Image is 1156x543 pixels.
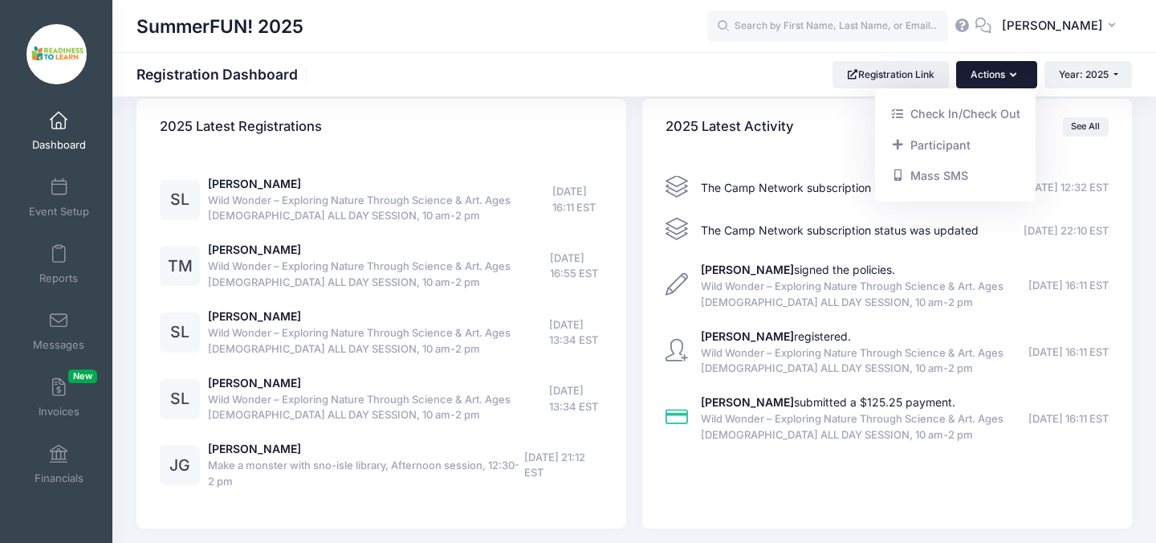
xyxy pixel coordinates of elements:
span: [DATE] 13:34 EST [549,383,603,414]
span: Wild Wonder – Exploring Nature Through Science & Art. Ages [DEMOGRAPHIC_DATA] ALL DAY SESSION, 10... [208,392,549,423]
h1: Registration Dashboard [136,66,311,83]
a: Financials [21,436,97,492]
div: SL [160,312,200,353]
span: Wild Wonder – Exploring Nature Through Science & Art. Ages [DEMOGRAPHIC_DATA] ALL DAY SESSION, 10... [208,193,552,224]
h4: 2025 Latest Registrations [160,104,322,149]
h4: 2025 Latest Activity [666,104,794,149]
span: New [68,369,97,383]
a: [PERSON_NAME]registered. [701,329,851,343]
span: [DATE] 16:11 EST [552,184,603,215]
span: Invoices [39,405,79,418]
span: Dashboard [32,138,86,152]
a: Messages [21,303,97,359]
img: SummerFUN! 2025 [26,24,87,84]
span: [DATE] 16:11 EST [1028,278,1109,294]
span: Event Setup [29,205,89,218]
span: [DATE] 21:12 EST [524,450,603,481]
strong: [PERSON_NAME] [701,263,794,276]
span: [DATE] 22:10 EST [1024,223,1109,239]
a: SL [160,393,200,406]
span: Messages [33,338,84,352]
strong: [PERSON_NAME] [701,395,794,409]
a: InvoicesNew [21,369,97,426]
span: Wild Wonder – Exploring Nature Through Science & Art. Ages [DEMOGRAPHIC_DATA] ALL DAY SESSION, 10... [208,259,550,290]
div: JG [160,445,200,485]
span: [DATE] 16:11 EST [1028,411,1109,427]
span: [DATE] 16:11 EST [1028,345,1109,361]
span: [PERSON_NAME] [1002,17,1103,35]
strong: [PERSON_NAME] [701,329,794,343]
a: JG [160,459,200,473]
div: SL [160,379,200,419]
span: [DATE] 12:32 EST [1024,180,1109,196]
span: Year: 2025 [1059,68,1109,80]
a: Reports [21,236,97,292]
input: Search by First Name, Last Name, or Email... [707,10,948,43]
div: SL [160,180,200,220]
a: Event Setup [21,169,97,226]
span: Wild Wonder – Exploring Nature Through Science & Art. Ages [DEMOGRAPHIC_DATA] ALL DAY SESSION, 10... [701,411,1023,443]
span: Financials [35,472,83,485]
button: [PERSON_NAME] [991,8,1132,45]
a: [PERSON_NAME]submitted a $125.25 payment. [701,395,955,409]
span: Reports [39,271,78,285]
a: Check In/Check Out [882,99,1028,129]
h1: SummerFUN! 2025 [136,8,303,45]
a: [PERSON_NAME] [208,442,301,455]
a: Mass SMS [882,161,1028,191]
a: [PERSON_NAME] [208,243,301,256]
a: [PERSON_NAME]signed the policies. [701,263,895,276]
span: The Camp Network subscription status was updated [701,181,979,194]
button: Year: 2025 [1044,61,1132,88]
span: Make a monster with sno-isle library, Afternoon session, 12:30-2 pm [208,458,524,489]
a: Add a new manual registration [882,129,1028,160]
a: Registration Link [832,61,949,88]
span: Wild Wonder – Exploring Nature Through Science & Art. Ages [DEMOGRAPHIC_DATA] ALL DAY SESSION, 10... [701,279,1023,310]
span: The Camp Network subscription status was updated [701,223,979,237]
a: See All [1063,117,1109,137]
span: Wild Wonder – Exploring Nature Through Science & Art. Ages [DEMOGRAPHIC_DATA] ALL DAY SESSION, 10... [701,345,1023,377]
button: Actions [956,61,1036,88]
a: SL [160,326,200,340]
a: SL [160,194,200,207]
a: [PERSON_NAME] [208,376,301,390]
span: [DATE] 16:55 EST [550,251,603,282]
span: [DATE] 13:34 EST [549,317,603,349]
span: Wild Wonder – Exploring Nature Through Science & Art. Ages [DEMOGRAPHIC_DATA] ALL DAY SESSION, 10... [208,325,549,357]
a: Dashboard [21,103,97,159]
div: TM [160,246,200,286]
a: [PERSON_NAME] [208,177,301,190]
a: TM [160,260,200,274]
a: [PERSON_NAME] [208,309,301,323]
div: Actions [875,88,1036,202]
